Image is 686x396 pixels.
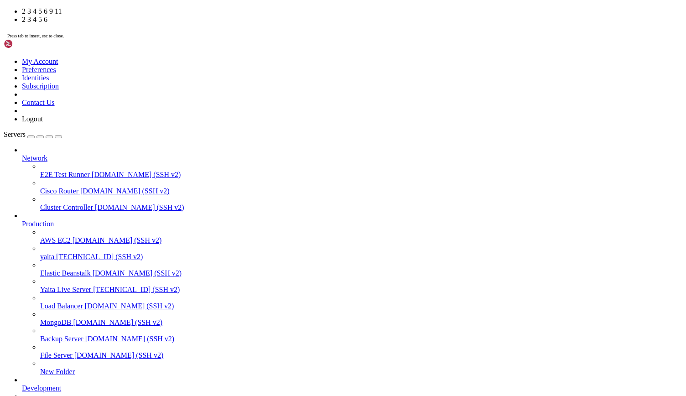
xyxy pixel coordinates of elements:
[4,182,567,190] x-row: back - Return to main menu
[56,253,143,261] span: [TECHNICAL_ID] (SSH v2)
[40,171,90,178] span: E2E Test Runner
[22,212,682,376] li: Production
[40,253,682,261] a: yaita [TECHNICAL_ID] (SSH v2)
[40,286,682,294] a: Yaita Live Server [TECHNICAL_ID] (SSH v2)
[4,58,567,66] x-row: 1) yaita-eureka
[85,302,174,310] span: [DOMAIN_NAME] (SSH v2)
[74,351,164,359] span: [DOMAIN_NAME] (SSH v2)
[22,154,682,162] a: Network
[4,167,567,174] x-row: 1 2 5 - Select services 1, 2, and 5
[40,360,682,376] li: New Folder
[40,318,682,327] a: MongoDB [DOMAIN_NAME] (SSH v2)
[40,203,93,211] span: Cluster Controller
[4,66,567,73] x-row: 2) yaita-user-service
[95,203,184,211] span: [DOMAIN_NAME] (SSH v2)
[22,146,682,212] li: Network
[93,269,182,277] span: [DOMAIN_NAME] (SSH v2)
[40,335,682,343] a: Backup Server [DOMAIN_NAME] (SSH v2)
[22,99,55,106] a: Contact Us
[4,97,567,104] x-row: 6) yaita-location-service
[4,159,36,166] span: Examples:
[22,115,43,123] a: Logout
[22,376,682,392] li: Development
[4,73,567,81] x-row: 3) yaita-product-service
[4,120,567,128] x-row: 9) yaita-notification-service
[40,195,682,212] li: Cluster Controller [DOMAIN_NAME] (SSH v2)
[73,318,162,326] span: [DOMAIN_NAME] (SSH v2)
[22,57,58,65] a: My Account
[4,174,567,182] x-row: all - Select all services
[40,179,682,195] li: Cisco Router [DOMAIN_NAME] (SSH v2)
[40,351,73,359] span: File Server
[4,143,567,151] x-row: 12) yaita-common
[40,302,83,310] span: Load Balancer
[73,236,162,244] span: [DOMAIN_NAME] (SSH v2)
[40,162,682,179] li: E2E Test Runner [DOMAIN_NAME] (SSH v2)
[40,253,54,261] span: yaita
[22,82,59,90] a: Subscription
[4,39,56,48] img: Shellngn
[40,335,83,343] span: Backup Server
[40,302,682,310] a: Load Balancer [DOMAIN_NAME] (SSH v2)
[92,171,181,178] span: [DOMAIN_NAME] (SSH v2)
[4,42,204,50] span: Available Services (enter numbers separated by spaces):
[40,236,682,245] a: AWS EC2 [DOMAIN_NAME] (SSH v2)
[4,19,7,26] span: ║
[4,89,567,97] x-row: 5) yaita-payment-service
[40,245,682,261] li: yaita [TECHNICAL_ID] (SSH v2)
[4,198,567,205] x-row: Enter your selection: 2 3 4 5 6
[40,286,91,293] span: Yaita Live Server
[40,269,682,277] a: Elastic Beanstalk [DOMAIN_NAME] (SSH v2)
[4,135,567,143] x-row: 11) yaita-api-gateway
[4,130,26,138] span: Servers
[22,16,682,24] li: 2 3 4 5 6
[4,27,223,34] span: ╚══════════════════════════════════════════════════════════╝
[40,236,71,244] span: AWS EC2
[40,261,682,277] li: Elastic Beanstalk [DOMAIN_NAME] (SSH v2)
[40,310,682,327] li: MongoDB [DOMAIN_NAME] (SSH v2)
[22,384,61,392] span: Development
[40,277,682,294] li: Yaita Live Server [TECHNICAL_ID] (SSH v2)
[40,351,682,360] a: File Server [DOMAIN_NAME] (SSH v2)
[22,7,682,16] li: 2 3 4 5 6 9 11
[85,335,175,343] span: [DOMAIN_NAME] (SSH v2)
[22,66,56,73] a: Preferences
[93,286,180,293] span: [TECHNICAL_ID] (SSH v2)
[22,220,682,228] a: Production
[40,368,75,375] span: New Folder
[40,171,682,179] a: E2E Test Runner [DOMAIN_NAME] (SSH v2)
[40,318,71,326] span: MongoDB
[40,327,682,343] li: Backup Server [DOMAIN_NAME] (SSH v2)
[4,112,567,120] x-row: 8) yaita-file-service
[4,81,567,89] x-row: 4) yaita-order-service
[40,187,682,195] a: Cisco Router [DOMAIN_NAME] (SSH v2)
[123,198,126,205] div: (31, 25)
[4,130,62,138] a: Servers
[40,343,682,360] li: File Server [DOMAIN_NAME] (SSH v2)
[4,128,567,135] x-row: 10) yaita-analytics-service
[22,154,47,162] span: Network
[40,368,682,376] a: New Folder
[40,187,78,195] span: Cisco Router
[22,384,682,392] a: Development
[4,4,223,11] span: ╔══════════════════════════════════════════════════════════╗
[40,269,91,277] span: Elastic Beanstalk
[40,203,682,212] a: Cluster Controller [DOMAIN_NAME] (SSH v2)
[80,187,170,195] span: [DOMAIN_NAME] (SSH v2)
[4,11,139,19] span: ║ SELECT SERVICES TO Build
[40,228,682,245] li: AWS EC2 [DOMAIN_NAME] (SSH v2)
[40,294,682,310] li: Load Balancer [DOMAIN_NAME] (SSH v2)
[4,104,567,112] x-row: 7) yaita-driver-assignment-service
[22,74,49,82] a: Identities
[7,33,64,38] span: Press tab to insert, esc to close.
[22,220,54,228] span: Production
